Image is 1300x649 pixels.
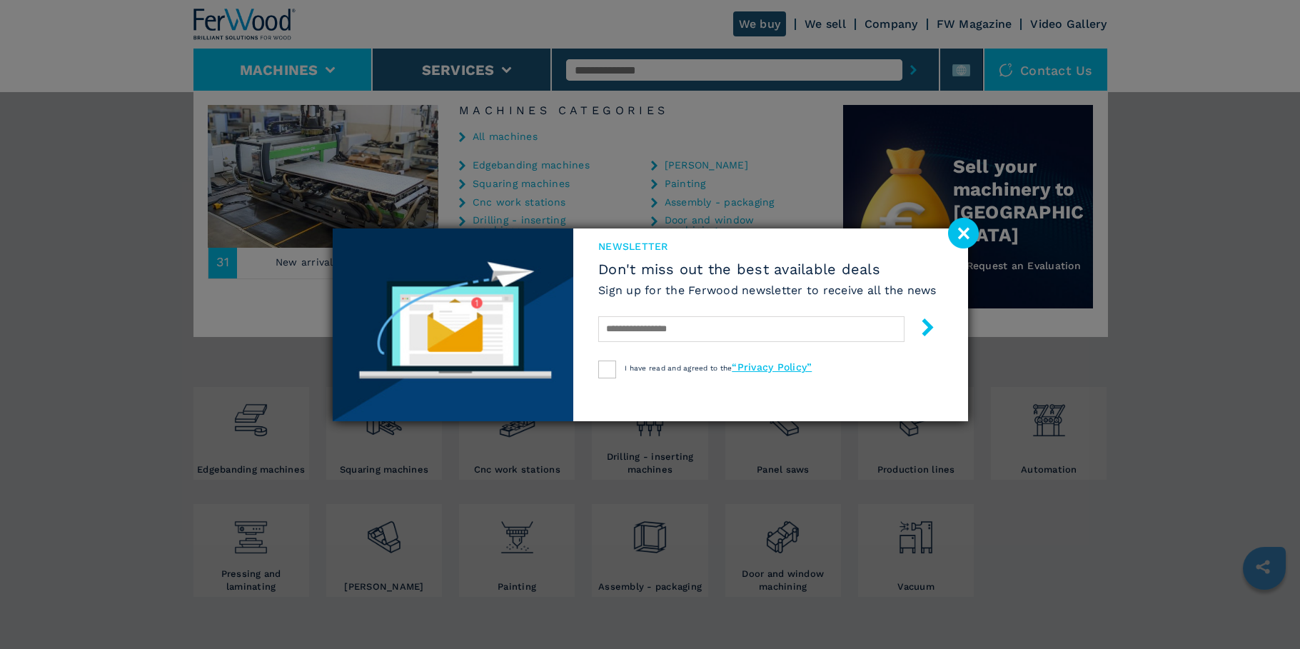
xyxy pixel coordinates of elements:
[598,282,937,298] h6: Sign up for the Ferwood newsletter to receive all the news
[905,313,937,346] button: submit-button
[333,228,574,421] img: Newsletter image
[732,361,812,373] a: “Privacy Policy”
[625,364,812,372] span: I have read and agreed to the
[598,239,937,253] span: newsletter
[598,261,937,278] span: Don't miss out the best available deals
